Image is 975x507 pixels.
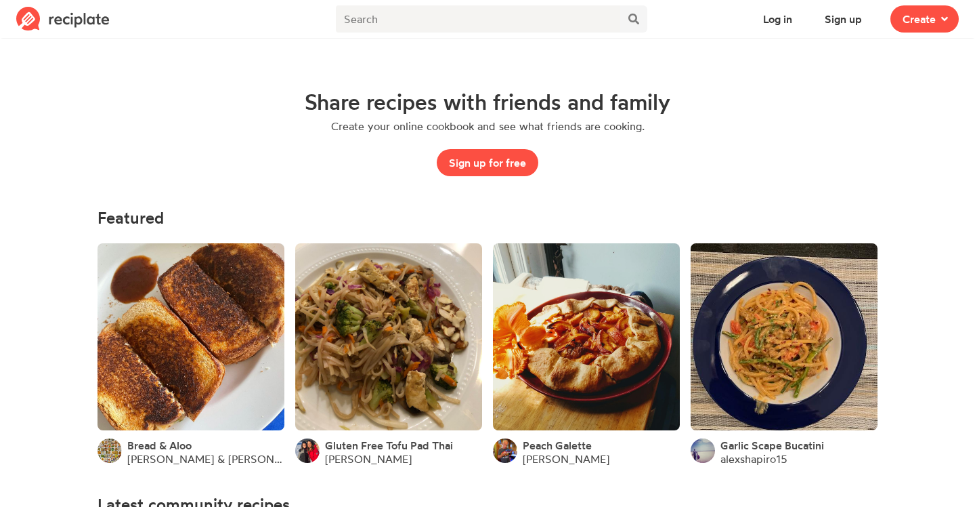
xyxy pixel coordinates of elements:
img: Reciplate [16,7,110,31]
img: User's avatar [97,439,122,463]
button: Sign up for free [437,149,538,176]
h4: Featured [97,209,877,227]
a: alexshapiro15 [720,452,787,466]
input: Search [336,5,620,33]
a: Gluten Free Tofu Pad Thai [325,439,453,452]
a: [PERSON_NAME] & [PERSON_NAME] [127,452,284,466]
a: [PERSON_NAME] [523,452,609,466]
a: Garlic Scape Bucatini [720,439,824,452]
a: Bread & Aloo [127,439,192,452]
a: [PERSON_NAME] [325,452,412,466]
span: Create [903,11,936,27]
a: Peach Galette [523,439,592,452]
p: Create your online cookbook and see what friends are cooking. [331,119,645,133]
h1: Share recipes with friends and family [305,89,670,114]
img: User's avatar [691,439,715,463]
button: Sign up [812,5,874,33]
img: User's avatar [295,439,320,463]
img: User's avatar [493,439,517,463]
button: Create [890,5,959,33]
button: Log in [751,5,804,33]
